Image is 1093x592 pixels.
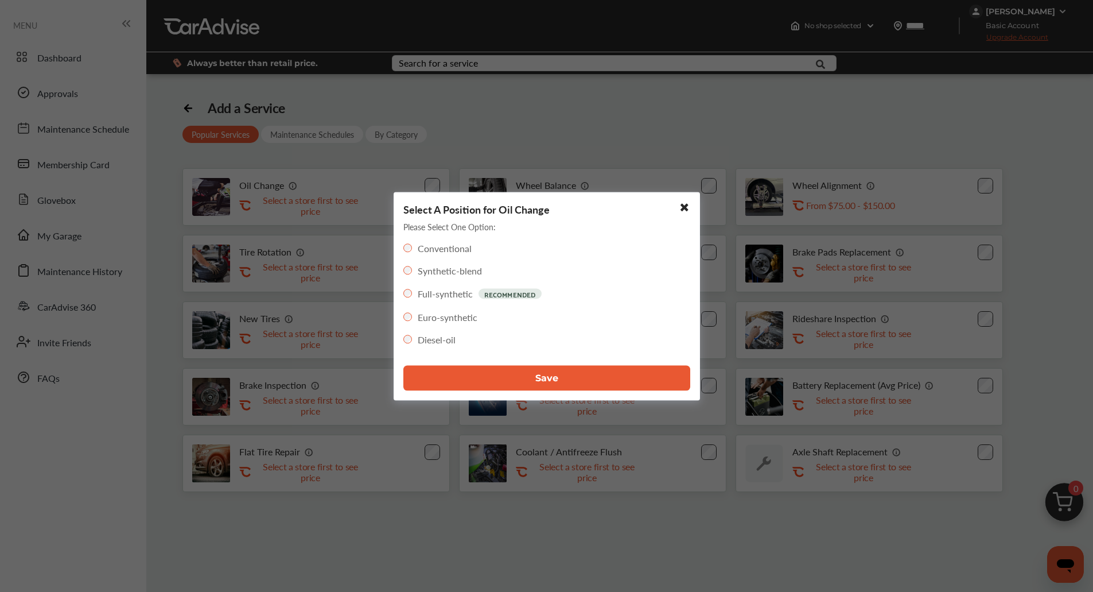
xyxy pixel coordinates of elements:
label: Euro-synthetic [418,310,477,323]
p: Select A Position for Oil Change [403,202,550,216]
label: Diesel-oil [418,332,456,346]
label: Synthetic-blend [418,264,482,277]
button: Save [403,365,690,390]
span: Save [535,373,558,384]
label: Conventional [418,241,472,254]
p: Please Select One Option: [403,220,496,232]
p: RECOMMENDED [479,288,542,299]
label: Full-synthetic [418,287,473,300]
